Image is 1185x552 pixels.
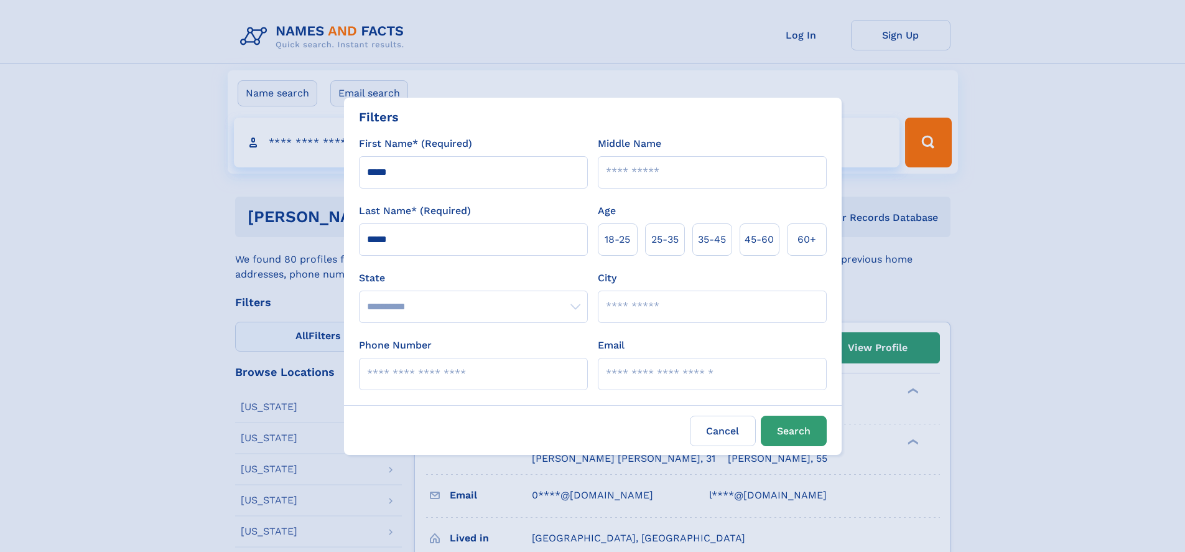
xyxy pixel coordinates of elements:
span: 25‑35 [651,232,679,247]
span: 18‑25 [605,232,630,247]
label: State [359,271,588,286]
button: Search [761,416,827,446]
label: First Name* (Required) [359,136,472,151]
label: City [598,271,616,286]
label: Phone Number [359,338,432,353]
span: 35‑45 [698,232,726,247]
div: Filters [359,108,399,126]
label: Age [598,203,616,218]
span: 60+ [797,232,816,247]
label: Last Name* (Required) [359,203,471,218]
span: 45‑60 [745,232,774,247]
label: Cancel [690,416,756,446]
label: Email [598,338,625,353]
label: Middle Name [598,136,661,151]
